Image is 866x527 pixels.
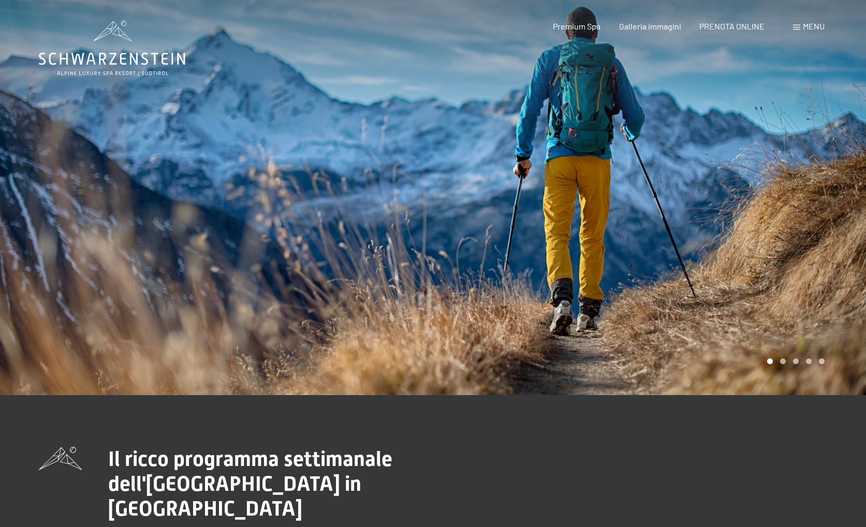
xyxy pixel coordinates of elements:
[806,358,812,364] div: Carousel Page 4
[108,447,392,521] span: Il ricco programma settimanale dell'[GEOGRAPHIC_DATA] in [GEOGRAPHIC_DATA]
[767,358,773,364] div: Carousel Page 1 (Current Slide)
[699,21,765,31] a: PRENOTA ONLINE
[819,358,825,364] div: Carousel Page 5
[619,21,681,31] a: Galleria immagini
[764,358,825,364] div: Carousel Pagination
[793,358,799,364] div: Carousel Page 3
[553,21,600,31] a: Premium Spa
[780,358,786,364] div: Carousel Page 2
[803,21,825,31] span: Menu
